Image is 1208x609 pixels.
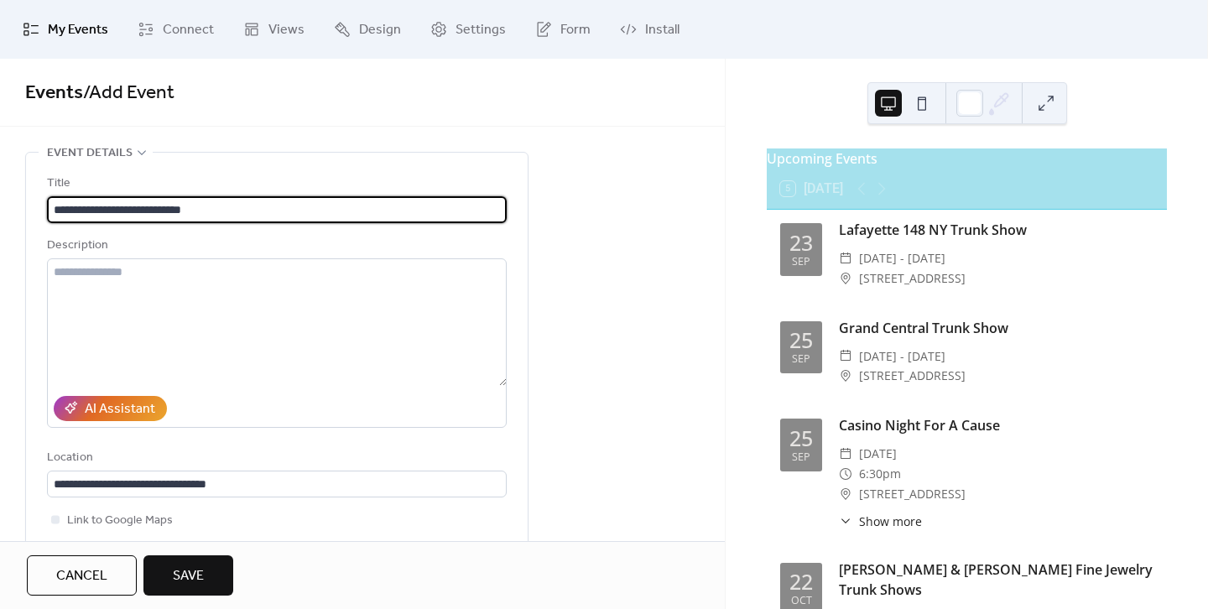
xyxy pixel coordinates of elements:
[83,75,174,112] span: / Add Event
[10,7,121,52] a: My Events
[767,148,1167,169] div: Upcoming Events
[789,571,813,592] div: 22
[67,511,173,531] span: Link to Google Maps
[792,354,810,365] div: Sep
[48,20,108,40] span: My Events
[789,232,813,253] div: 23
[839,444,852,464] div: ​
[645,20,679,40] span: Install
[859,366,966,386] span: [STREET_ADDRESS]
[47,448,503,468] div: Location
[859,484,966,504] span: [STREET_ADDRESS]
[789,330,813,351] div: 25
[56,566,107,586] span: Cancel
[47,236,503,256] div: Description
[839,484,852,504] div: ​
[859,464,901,484] span: 6:30pm
[47,174,503,194] div: Title
[27,555,137,596] button: Cancel
[839,513,852,530] div: ​
[859,346,945,367] span: [DATE] - [DATE]
[523,7,603,52] a: Form
[173,566,204,586] span: Save
[839,318,1153,338] div: Grand Central Trunk Show
[789,428,813,449] div: 25
[839,560,1153,600] div: [PERSON_NAME] & [PERSON_NAME] Fine Jewelry Trunk Shows
[839,366,852,386] div: ​
[839,464,852,484] div: ​
[456,20,506,40] span: Settings
[359,20,401,40] span: Design
[418,7,518,52] a: Settings
[839,220,1153,240] div: Lafayette 148 NY Trunk Show
[859,513,922,530] span: Show more
[839,513,922,530] button: ​Show more
[607,7,692,52] a: Install
[321,7,414,52] a: Design
[859,444,897,464] span: [DATE]
[231,7,317,52] a: Views
[791,596,812,606] div: Oct
[839,248,852,268] div: ​
[560,20,591,40] span: Form
[268,20,305,40] span: Views
[125,7,226,52] a: Connect
[792,452,810,463] div: Sep
[839,415,1153,435] div: Casino Night For A Cause
[792,257,810,268] div: Sep
[163,20,214,40] span: Connect
[859,248,945,268] span: [DATE] - [DATE]
[47,143,133,164] span: Event details
[25,75,83,112] a: Events
[839,346,852,367] div: ​
[54,396,167,421] button: AI Assistant
[839,268,852,289] div: ​
[143,555,233,596] button: Save
[859,268,966,289] span: [STREET_ADDRESS]
[85,399,155,419] div: AI Assistant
